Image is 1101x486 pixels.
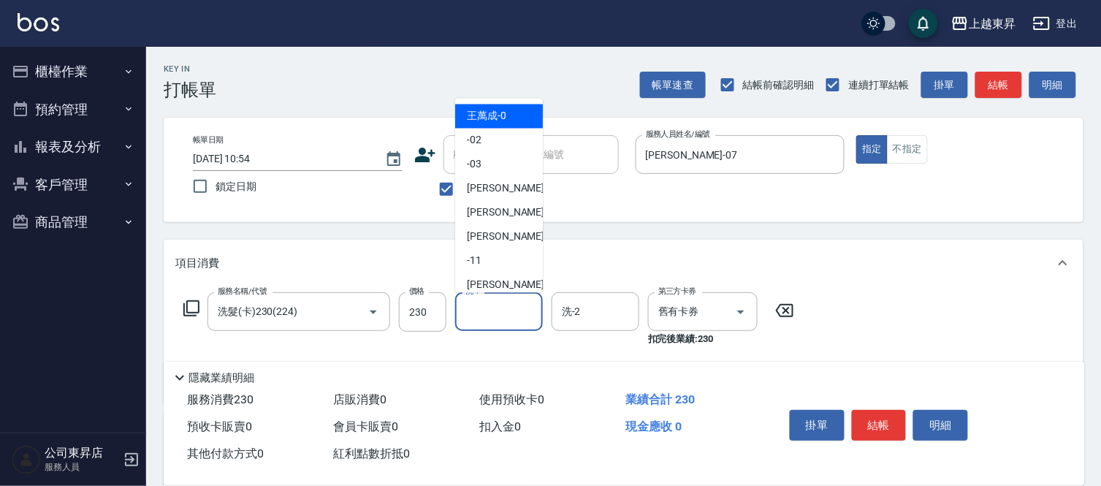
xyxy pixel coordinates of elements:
[467,181,559,197] span: [PERSON_NAME] -04
[193,147,370,171] input: YYYY/MM/DD hh:mm
[790,410,845,441] button: 掛單
[467,229,559,245] span: [PERSON_NAME] -08
[909,9,938,38] button: save
[164,240,1083,286] div: 項目消費
[187,447,264,460] span: 其他付款方式 0
[729,300,753,324] button: Open
[658,286,696,297] label: 第三方卡券
[945,9,1021,39] button: 上越東昇
[479,419,521,433] span: 扣入金 0
[409,286,424,297] label: 價格
[333,419,398,433] span: 會員卡販賣 0
[376,142,411,177] button: Choose date, selected date is 2025-09-05
[45,460,119,474] p: 服務人員
[887,135,928,164] button: 不指定
[333,447,410,460] span: 紅利點數折抵 0
[1029,72,1076,99] button: 明細
[216,179,256,194] span: 鎖定日期
[646,129,710,140] label: 服務人員姓名/編號
[193,134,224,145] label: 帳單日期
[479,392,544,406] span: 使用預收卡 0
[969,15,1016,33] div: 上越東昇
[856,135,888,164] button: 指定
[913,410,968,441] button: 明細
[6,128,140,166] button: 報表及分析
[175,256,219,271] p: 項目消費
[467,133,481,148] span: -02
[18,13,59,31] img: Logo
[852,410,907,441] button: 結帳
[467,205,559,221] span: [PERSON_NAME] -07
[6,53,140,91] button: 櫃檯作業
[743,77,815,93] span: 結帳前確認明細
[218,286,267,297] label: 服務名稱/代號
[640,72,706,99] button: 帳單速查
[45,446,119,460] h5: 公司東昇店
[188,371,254,386] p: 隱藏業績明細
[187,419,252,433] span: 預收卡販賣 0
[625,419,682,433] span: 現金應收 0
[648,331,766,346] p: 扣完後業績: 230
[1027,10,1083,37] button: 登出
[467,109,506,124] span: 王萬成 -0
[625,392,695,406] span: 業績合計 230
[187,392,254,406] span: 服務消費 230
[848,77,910,93] span: 連續打單結帳
[333,392,386,406] span: 店販消費 0
[467,254,481,269] span: -11
[6,91,140,129] button: 預約管理
[362,300,385,324] button: Open
[164,80,216,100] h3: 打帳單
[6,166,140,204] button: 客戶管理
[921,72,968,99] button: 掛單
[164,64,216,74] h2: Key In
[467,278,559,293] span: [PERSON_NAME] -14
[12,445,41,474] img: Person
[6,203,140,241] button: 商品管理
[975,72,1022,99] button: 結帳
[467,157,481,172] span: -03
